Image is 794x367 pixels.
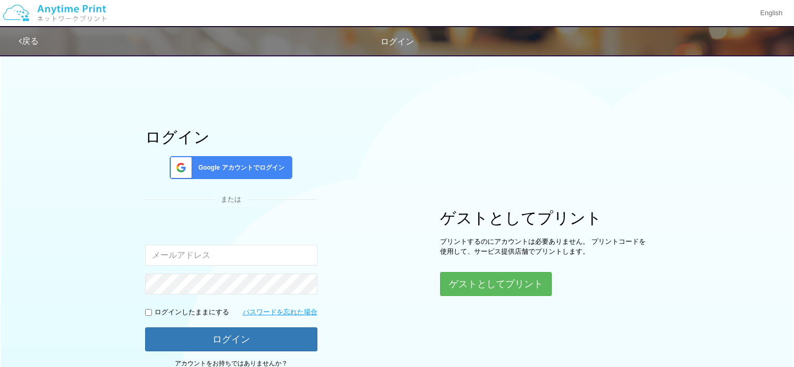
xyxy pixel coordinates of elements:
[145,128,317,146] h1: ログイン
[440,272,552,296] button: ゲストとしてプリント
[440,237,649,256] p: プリントするのにアカウントは必要ありません。 プリントコードを使用して、サービス提供店舗でプリントします。
[194,163,285,172] span: Google アカウントでログイン
[243,307,317,317] a: パスワードを忘れた場合
[145,327,317,351] button: ログイン
[440,209,649,227] h1: ゲストとしてプリント
[19,37,39,45] a: 戻る
[381,37,414,46] span: ログイン
[145,245,317,266] input: メールアドレス
[145,195,317,205] div: または
[155,307,229,317] p: ログインしたままにする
